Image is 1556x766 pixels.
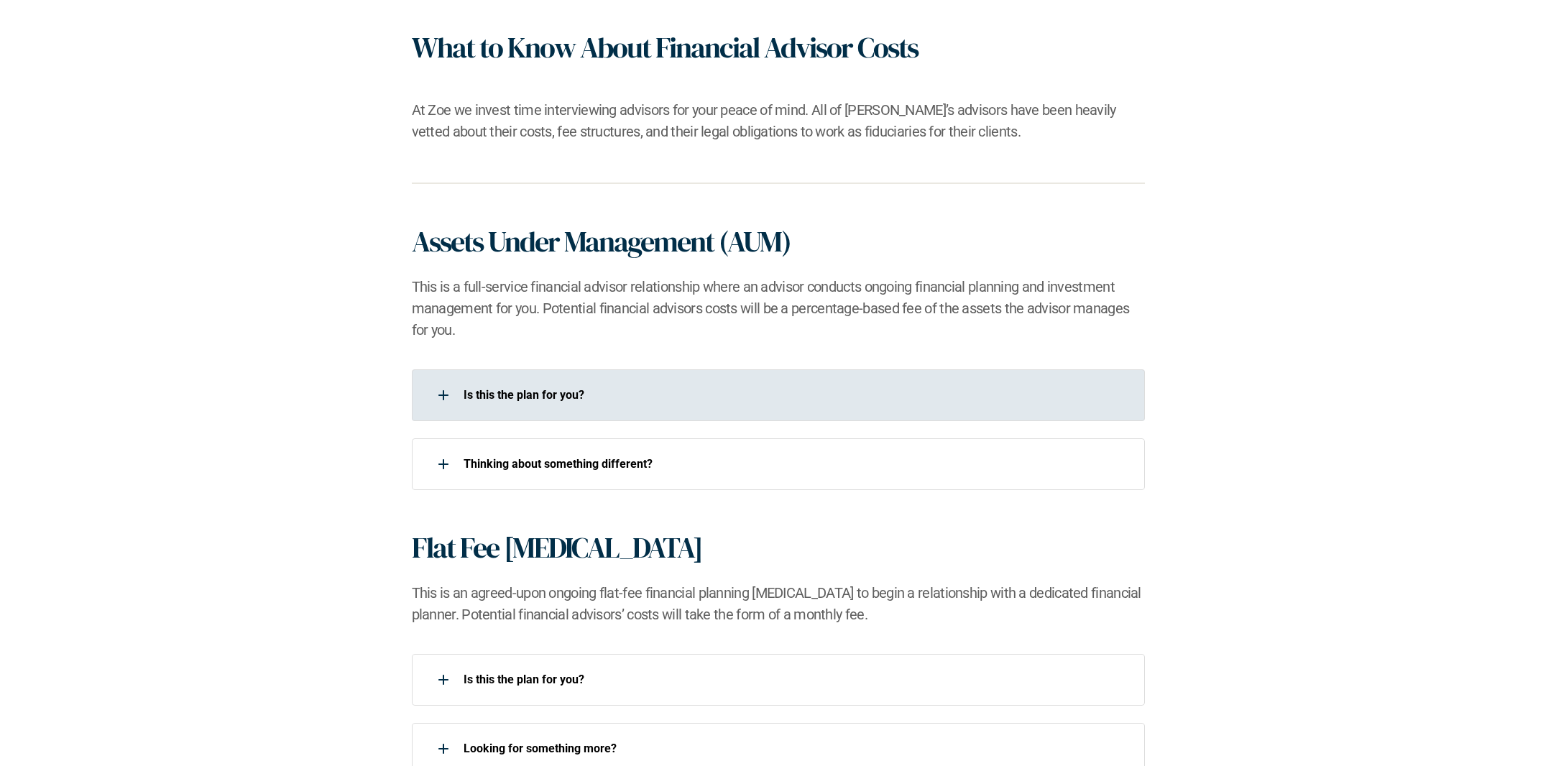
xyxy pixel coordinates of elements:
p: ​Thinking about something different?​ [464,457,1126,471]
h2: This is an agreed-upon ongoing flat-fee financial planning [MEDICAL_DATA] to begin a relationship... [412,582,1145,625]
h1: Flat Fee [MEDICAL_DATA] [412,530,702,565]
p: Looking for something more?​ [464,742,1126,755]
h1: What to Know About Financial Advisor Costs [412,30,918,65]
h1: Assets Under Management (AUM) [412,224,791,259]
p: Is this the plan for you?​ [464,388,1126,402]
h2: This is a full-service financial advisor relationship where an advisor conducts ongoing financial... [412,276,1145,341]
p: Is this the plan for you?​ [464,673,1126,686]
h2: At Zoe we invest time interviewing advisors for your peace of mind. All of [PERSON_NAME]’s adviso... [412,99,1145,142]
